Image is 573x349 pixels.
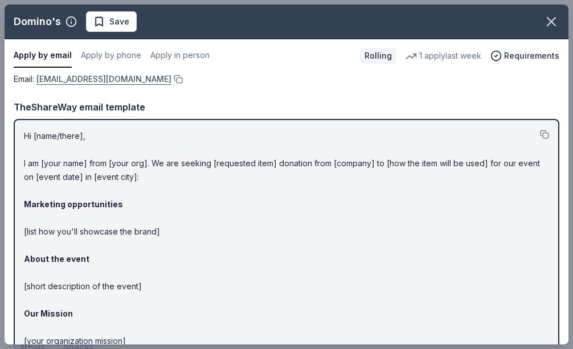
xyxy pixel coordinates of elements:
strong: About the event [24,254,89,264]
button: Apply in person [150,44,210,68]
button: Apply by phone [81,44,141,68]
div: Domino's [14,13,61,31]
strong: Our Mission [24,309,73,318]
a: [EMAIL_ADDRESS][DOMAIN_NAME] [36,72,171,86]
div: 1 apply last week [406,49,481,63]
strong: Marketing opportunities [24,199,123,209]
span: Save [109,15,129,28]
span: Email : [14,74,171,84]
div: TheShareWay email template [14,100,559,114]
span: Requirements [504,49,559,63]
button: Save [86,11,137,32]
button: Requirements [490,49,559,63]
div: Rolling [360,48,396,64]
button: Apply by email [14,44,72,68]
